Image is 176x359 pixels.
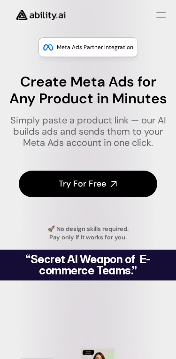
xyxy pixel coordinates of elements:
[57,43,133,52] p: Meta Ads Partner Integration
[59,178,106,190] h4: Try For Free
[9,254,167,276] h2: “Secret AI Weapon of E-commerce Teams.”
[19,171,157,197] a: Try For Free
[8,73,168,107] h1: Create Meta Ads for Any Product in Minutes
[8,115,168,148] h1: Simply paste a product link — our AI builds ads and sends them to your Meta Ads account in one cl...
